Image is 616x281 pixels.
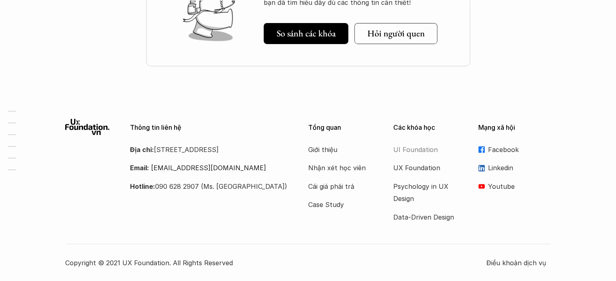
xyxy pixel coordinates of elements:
[367,28,425,39] h5: Hỏi người quen
[393,211,458,223] a: Data-Driven Design
[393,162,458,174] a: UX Foundation
[130,182,155,190] strong: Hotline:
[393,144,458,156] a: UI Foundation
[488,144,551,156] p: Facebook
[308,180,373,192] a: Cái giá phải trả
[478,180,551,192] a: Youtube
[130,124,288,131] p: Thông tin liên hệ
[478,144,551,156] a: Facebook
[393,180,458,205] a: Psychology in UX Design
[130,144,288,156] p: [STREET_ADDRESS]
[130,180,288,192] p: 090 628 2907 (Ms. [GEOGRAPHIC_DATA])
[130,146,154,154] strong: Địa chỉ:
[354,23,437,44] a: Hỏi người quen
[277,28,336,39] h5: So sánh các khóa
[151,164,266,172] a: [EMAIL_ADDRESS][DOMAIN_NAME]
[65,257,486,269] p: Copyright © 2021 UX Foundation. All Rights Reserved
[478,124,551,131] p: Mạng xã hội
[130,164,149,172] strong: Email:
[488,162,551,174] p: Linkedin
[264,23,348,44] a: So sánh các khóa
[486,257,551,269] a: Điều khoản dịch vụ
[488,180,551,192] p: Youtube
[308,124,381,131] p: Tổng quan
[308,199,373,211] a: Case Study
[308,144,373,156] a: Giới thiệu
[308,162,373,174] a: Nhận xét học viên
[393,124,466,131] p: Các khóa học
[478,162,551,174] a: Linkedin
